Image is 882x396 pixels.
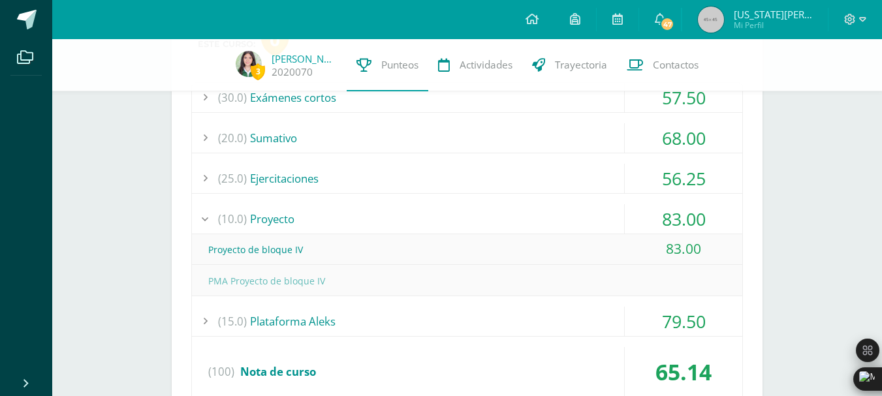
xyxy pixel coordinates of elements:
[347,39,428,91] a: Punteos
[218,164,247,193] span: (25.0)
[625,83,742,112] div: 57.50
[625,204,742,234] div: 83.00
[218,83,247,112] span: (30.0)
[734,8,812,21] span: [US_STATE][PERSON_NAME]
[192,204,742,234] div: Proyecto
[617,39,708,91] a: Contactos
[192,307,742,336] div: Plataforma Aleks
[381,58,418,72] span: Punteos
[192,235,742,264] div: Proyecto de bloque IV
[698,7,724,33] img: 45x45
[734,20,812,31] span: Mi Perfil
[192,123,742,153] div: Sumativo
[625,123,742,153] div: 68.00
[251,63,265,80] span: 3
[555,58,607,72] span: Trayectoria
[460,58,512,72] span: Actividades
[240,364,316,379] span: Nota de curso
[625,164,742,193] div: 56.25
[218,204,247,234] span: (10.0)
[522,39,617,91] a: Trayectoria
[428,39,522,91] a: Actividades
[192,164,742,193] div: Ejercitaciones
[625,307,742,336] div: 79.50
[660,17,674,31] span: 47
[236,51,262,77] img: ee0c6a826cc61cb4338c68ca2b639c54.png
[272,65,313,79] a: 2020070
[218,123,247,153] span: (20.0)
[272,52,337,65] a: [PERSON_NAME]
[192,83,742,112] div: Exámenes cortos
[625,234,742,264] div: 83.00
[653,58,699,72] span: Contactos
[218,307,247,336] span: (15.0)
[192,266,742,296] div: PMA Proyecto de bloque IV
